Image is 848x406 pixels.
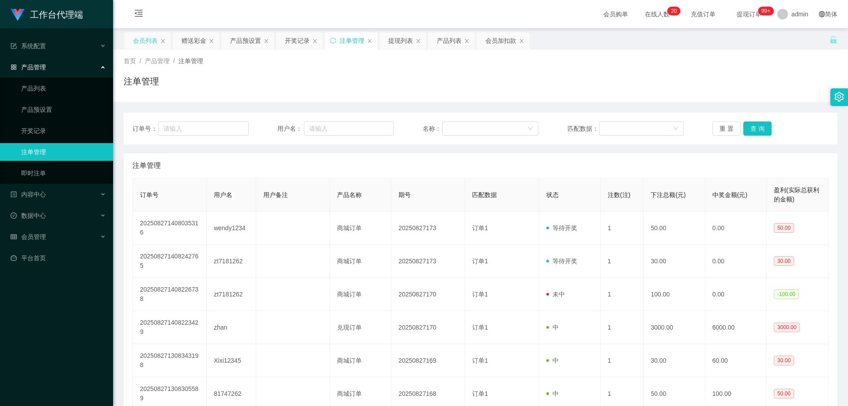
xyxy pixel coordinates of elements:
span: 3000.00 [774,323,800,332]
td: 20250827173 [391,245,465,278]
span: 订单1 [472,291,488,298]
span: 中奖金额(元) [712,191,747,198]
span: 内容中心 [11,191,46,198]
span: 下注总额(元) [651,191,685,198]
td: 202508271308343198 [133,344,207,377]
span: 中 [546,357,559,364]
span: 盈利(实际总获利的金额) [774,186,819,203]
div: 产品预设置 [230,32,261,49]
span: 订单1 [472,258,488,265]
span: 50.00 [774,223,794,233]
span: 用户备注 [263,191,288,198]
td: 商城订单 [330,278,391,311]
span: 订单号 [140,191,159,198]
sup: 981 [758,7,774,15]
p: 2 [671,7,674,15]
td: 20250827169 [391,344,465,377]
span: -100.00 [774,289,799,299]
input: 请输入 [158,121,248,136]
i: 图标: sync [330,38,336,44]
td: 1 [601,245,644,278]
a: 注单管理 [21,143,106,161]
span: 订单1 [472,357,488,364]
div: 注单管理 [340,32,364,49]
a: 开奖记录 [21,122,106,140]
img: logo.9652507e.png [11,9,25,21]
i: 图标: close [312,38,318,44]
span: 在线人数 [640,11,674,17]
span: 注单管理 [132,160,161,171]
button: 查 询 [743,121,772,136]
span: 数据中心 [11,212,46,219]
span: 系统配置 [11,42,46,49]
span: / [140,57,141,65]
i: 图标: close [464,38,469,44]
i: 图标: down [673,126,678,132]
i: 图标: close [209,38,214,44]
a: 图标: dashboard平台首页 [11,249,106,267]
span: 订单1 [472,390,488,397]
span: 未中 [546,291,565,298]
i: 图标: global [819,11,825,17]
i: 图标: profile [11,191,17,197]
div: 提现列表 [388,32,413,49]
i: 图标: unlock [829,36,837,44]
td: 20250827173 [391,212,465,245]
td: 6000.00 [705,311,767,344]
i: 图标: table [11,234,17,240]
span: 匹配数据： [568,124,599,133]
i: 图标: close [519,38,524,44]
span: 期号 [398,191,411,198]
span: 等待开奖 [546,224,577,231]
a: 即时注单 [21,164,106,182]
span: 首页 [124,57,136,65]
button: 重 置 [712,121,741,136]
td: 50.00 [644,212,705,245]
span: 状态 [546,191,559,198]
i: 图标: close [160,38,166,44]
a: 产品列表 [21,80,106,97]
span: 用户名 [214,191,232,198]
h1: 工作台代理端 [30,0,83,29]
span: / [173,57,175,65]
div: 赠送彩金 [182,32,206,49]
td: 202508271408226738 [133,278,207,311]
td: 3000.00 [644,311,705,344]
td: 1 [601,311,644,344]
td: 1 [601,344,644,377]
i: 图标: menu-fold [124,0,154,29]
input: 请输入 [304,121,394,136]
td: 兑现订单 [330,311,391,344]
span: 产品管理 [145,57,170,65]
span: 中 [546,324,559,331]
td: 1 [601,212,644,245]
td: 商城订单 [330,245,391,278]
h1: 注单管理 [124,75,159,88]
span: 用户名： [277,124,304,133]
span: 产品管理 [11,64,46,71]
td: Xixi12345 [207,344,256,377]
td: 202508271408035316 [133,212,207,245]
span: 订单1 [472,324,488,331]
i: 图标: setting [834,92,844,102]
td: zhan [207,311,256,344]
i: 图标: form [11,43,17,49]
td: 商城订单 [330,344,391,377]
i: 图标: close [416,38,421,44]
td: 0.00 [705,212,767,245]
td: 20250827170 [391,311,465,344]
i: 图标: close [367,38,372,44]
span: 订单号： [132,124,158,133]
td: 202508271408242765 [133,245,207,278]
td: 60.00 [705,344,767,377]
i: 图标: close [264,38,269,44]
td: zt7181262 [207,278,256,311]
td: 1 [601,278,644,311]
span: 提现订单 [732,11,766,17]
i: 图标: check-circle-o [11,212,17,219]
div: 开奖记录 [285,32,310,49]
td: 30.00 [644,344,705,377]
td: 100.00 [644,278,705,311]
td: zt7181262 [207,245,256,278]
span: 订单1 [472,224,488,231]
